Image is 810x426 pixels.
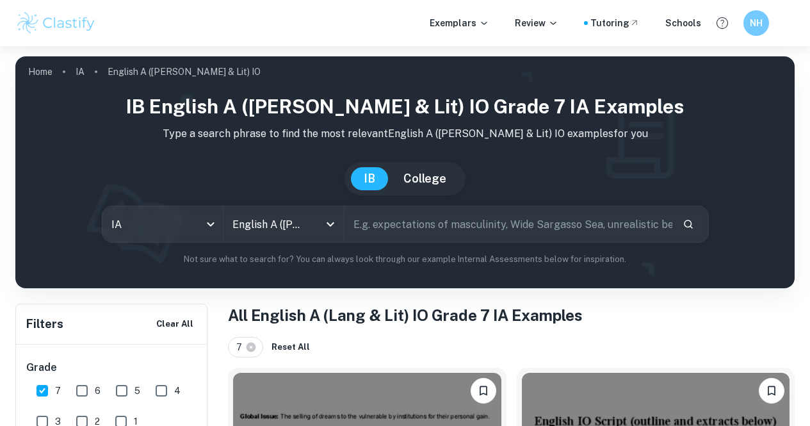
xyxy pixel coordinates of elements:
h6: Filters [26,315,63,333]
h1: IB English A ([PERSON_NAME] & Lit) IO Grade 7 IA examples [26,92,784,121]
button: Reset All [268,338,313,357]
p: Not sure what to search for? You can always look through our example Internal Assessments below f... [26,253,784,266]
span: 7 [236,340,248,354]
button: Bookmark [471,378,496,404]
h1: All English A (Lang & Lit) IO Grade 7 IA Examples [228,304,795,327]
span: 7 [55,384,61,398]
span: 5 [134,384,140,398]
input: E.g. expectations of masculinity, Wide Sargasso Sea, unrealistic beauty standards... [344,206,672,242]
p: Review [515,16,558,30]
div: IA [102,206,223,242]
span: 6 [95,384,101,398]
h6: Grade [26,360,198,375]
button: Help and Feedback [711,12,733,34]
a: Tutoring [590,16,640,30]
button: Open [321,215,339,233]
button: IB [351,167,388,190]
p: Exemplars [430,16,489,30]
span: 4 [174,384,181,398]
button: NH [743,10,769,36]
button: Bookmark [759,378,784,404]
img: Clastify logo [15,10,97,36]
a: Home [28,63,53,81]
h6: NH [749,16,764,30]
a: IA [76,63,85,81]
a: Schools [665,16,701,30]
button: Search [677,213,699,235]
p: English A ([PERSON_NAME] & Lit) IO [108,65,261,79]
div: 7 [228,337,263,357]
img: profile cover [15,56,795,288]
button: Clear All [153,315,197,334]
button: College [391,167,459,190]
p: Type a search phrase to find the most relevant English A ([PERSON_NAME] & Lit) IO examples for you [26,126,784,142]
